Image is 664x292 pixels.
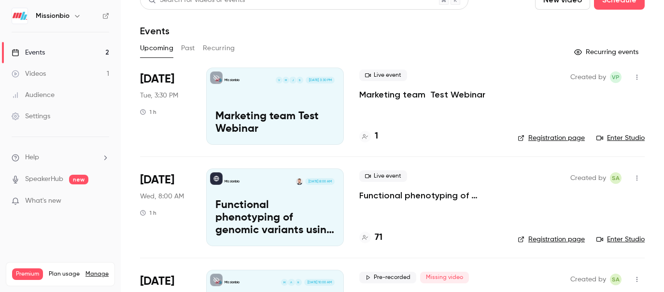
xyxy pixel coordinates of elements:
div: 1 h [140,108,156,116]
img: Dr Dominik Lindenhofer [296,178,303,185]
a: 1 [359,130,378,143]
h1: Events [140,25,170,37]
li: help-dropdown-opener [12,153,109,163]
span: Premium [12,268,43,280]
span: Missing video [420,272,469,283]
span: new [69,175,88,184]
span: Live event [359,70,407,81]
div: Settings [12,111,50,121]
div: M [282,76,290,84]
span: Live event [359,170,407,182]
a: Registration page [518,133,585,143]
div: N [295,278,302,286]
div: A [287,278,295,286]
span: Tue, 3:30 PM [140,91,178,100]
span: VP [612,71,620,83]
a: Enter Studio [596,235,645,244]
span: What's new [25,196,61,206]
span: Simon Allardice [610,274,622,285]
span: [DATE] [140,71,174,87]
h4: 1 [375,130,378,143]
div: Videos [12,69,46,79]
h4: 71 [375,231,382,244]
button: Past [181,41,195,56]
span: Created by [570,71,606,83]
a: Marketing team Test Webinar [359,89,485,100]
span: Plan usage [49,270,80,278]
span: Pre-recorded [359,272,416,283]
p: Missionbio [225,78,240,83]
p: Missionbio [225,280,240,285]
button: Recurring events [570,44,645,60]
span: Wed, 8:00 AM [140,192,184,201]
div: Oct 7 Tue, 3:30 PM (America/Los Angeles) [140,68,191,145]
p: Marketing team Test Webinar [215,111,335,136]
span: Created by [570,172,606,184]
div: Events [12,48,45,57]
span: Created by [570,274,606,285]
a: Marketing team Test WebinarMissionbioSJMV[DATE] 3:30 PMMarketing team Test Webinar [206,68,344,145]
p: Missionbio [225,179,240,184]
div: J [289,76,297,84]
span: [DATE] 8:00 AM [305,178,334,185]
span: Simon Allardice [610,172,622,184]
a: Enter Studio [596,133,645,143]
span: [DATE] [140,172,174,188]
button: Upcoming [140,41,173,56]
a: 71 [359,231,382,244]
img: Missionbio [12,8,28,24]
div: M [281,278,288,286]
a: Manage [85,270,109,278]
span: [DATE] [140,274,174,289]
a: SpeakerHub [25,174,63,184]
span: [DATE] 3:30 PM [306,77,334,83]
p: Functional phenotyping of genomic variants using joint multiomic single-cell DNA–RNA sequencing [215,199,335,236]
div: S [296,76,304,84]
a: Functional phenotyping of genomic variants using joint multiomic single-cell DNA–RNA sequencingMi... [206,168,344,246]
span: Vanee Pho [610,71,622,83]
a: Registration page [518,235,585,244]
div: Audience [12,90,55,100]
span: Help [25,153,39,163]
div: V [275,76,283,84]
span: SA [612,172,620,184]
div: 1 h [140,209,156,217]
h6: Missionbio [36,11,70,21]
span: SA [612,274,620,285]
div: Oct 15 Wed, 8:00 AM (America/Los Angeles) [140,168,191,246]
button: Recurring [203,41,235,56]
span: [DATE] 10:00 AM [304,279,334,286]
a: Functional phenotyping of genomic variants using joint multiomic single-cell DNA–RNA sequencing [359,190,502,201]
